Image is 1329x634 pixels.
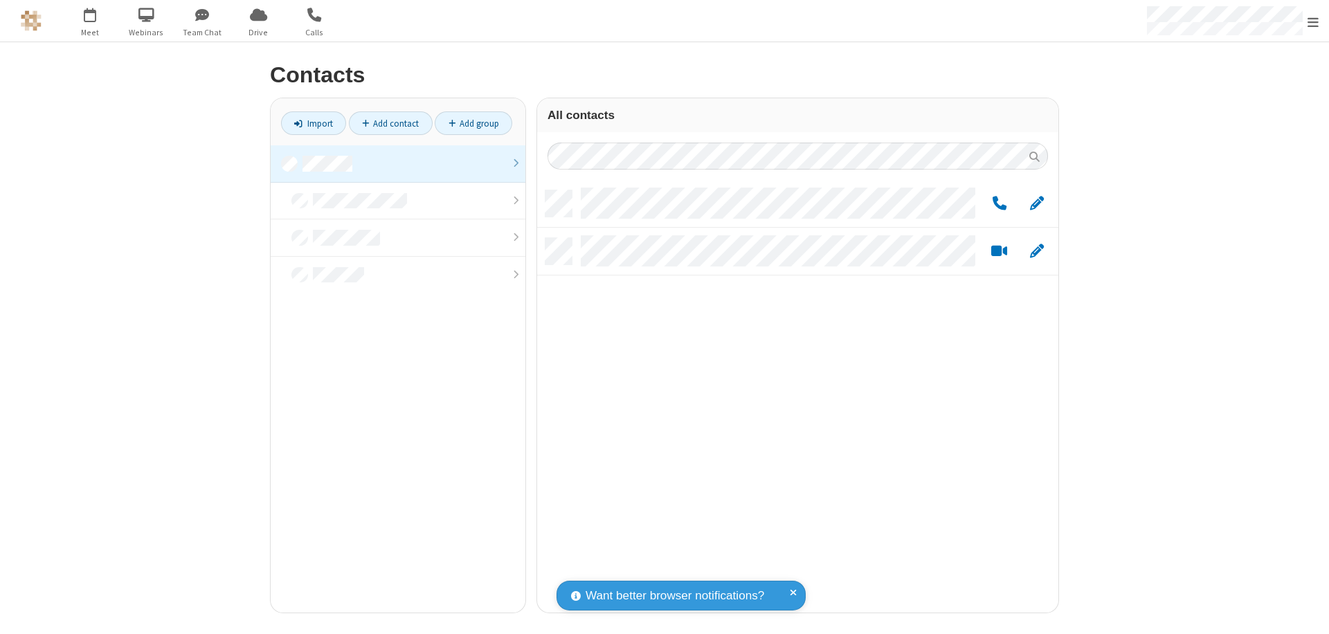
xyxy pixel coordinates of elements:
span: Webinars [120,26,172,39]
span: Calls [289,26,341,39]
span: Drive [233,26,284,39]
a: Add contact [349,111,433,135]
h3: All contacts [548,109,1048,122]
span: Meet [64,26,116,39]
button: Edit [1023,243,1050,260]
span: Team Chat [177,26,228,39]
img: QA Selenium DO NOT DELETE OR CHANGE [21,10,42,31]
div: grid [537,180,1058,613]
button: Call by phone [986,195,1013,212]
h2: Contacts [270,63,1059,87]
a: Import [281,111,346,135]
button: Edit [1023,195,1050,212]
span: Want better browser notifications? [586,587,764,605]
a: Add group [435,111,512,135]
button: Start a video meeting [986,243,1013,260]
